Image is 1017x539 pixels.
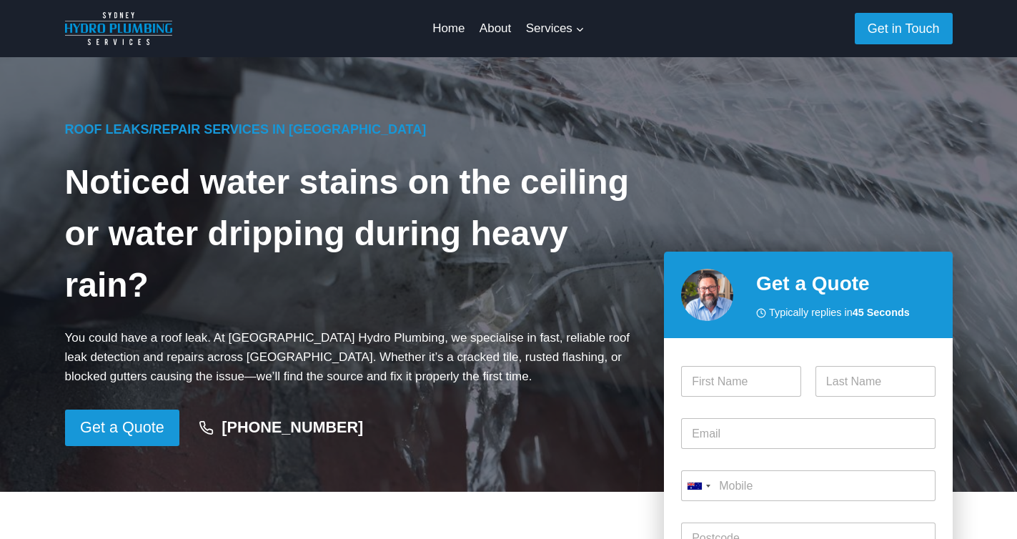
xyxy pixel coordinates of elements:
[681,418,935,449] input: Email
[681,470,935,501] input: Mobile
[425,11,592,46] nav: Primary Navigation
[80,415,164,440] span: Get a Quote
[756,269,936,299] h2: Get a Quote
[65,120,642,139] h6: Roof Leaks/Repair Services in [GEOGRAPHIC_DATA]
[855,13,953,44] a: Get in Touch
[518,11,592,46] a: Services
[681,366,801,397] input: First Name
[681,470,715,501] button: Selected country
[65,410,180,447] a: Get a Quote
[65,12,172,45] img: Sydney Hydro Plumbing Logo
[472,11,519,46] a: About
[526,19,585,38] span: Services
[65,328,642,387] p: You could have a roof leak. At [GEOGRAPHIC_DATA] Hydro Plumbing, we specialise in fast, reliable ...
[425,11,472,46] a: Home
[815,366,936,397] input: Last Name
[222,418,363,436] strong: [PHONE_NUMBER]
[769,305,910,321] span: Typically replies in
[853,307,910,318] strong: 45 Seconds
[65,157,642,311] h1: Noticed water stains on the ceiling or water dripping during heavy rain?
[185,412,377,445] a: [PHONE_NUMBER]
